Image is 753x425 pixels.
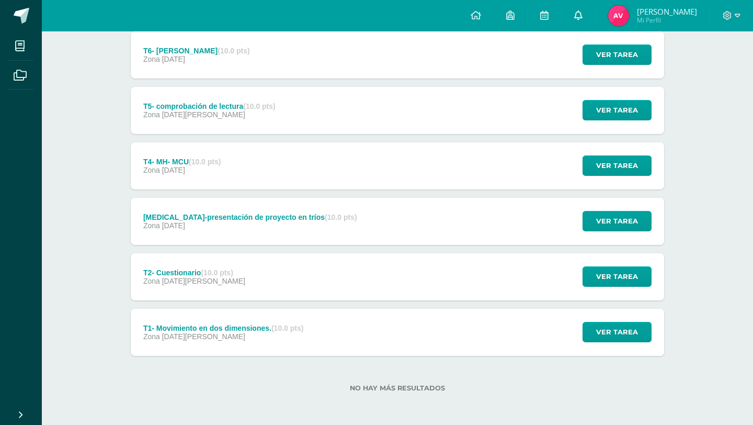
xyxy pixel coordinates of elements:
button: Ver tarea [583,100,652,120]
div: [MEDICAL_DATA]-presentación de proyecto en tríos [143,213,357,221]
img: 1512d3cdee8466f26b5a1e2becacf24c.png [608,5,629,26]
span: [DATE][PERSON_NAME] [162,332,245,341]
span: [DATE][PERSON_NAME] [162,110,245,119]
span: Ver tarea [596,100,638,120]
span: Zona [143,277,160,285]
span: Ver tarea [596,156,638,175]
span: [DATE][PERSON_NAME] [162,277,245,285]
span: Ver tarea [596,211,638,231]
button: Ver tarea [583,322,652,342]
button: Ver tarea [583,155,652,176]
strong: (10.0 pts) [325,213,357,221]
label: No hay más resultados [131,384,664,392]
span: [DATE] [162,166,185,174]
span: [DATE] [162,221,185,230]
span: Zona [143,166,160,174]
span: Ver tarea [596,267,638,286]
span: Zona [143,110,160,119]
div: T5- comprobación de lectura [143,102,276,110]
button: Ver tarea [583,266,652,287]
span: [PERSON_NAME] [637,6,697,17]
strong: (10.0 pts) [189,158,221,166]
strong: (10.0 pts) [271,324,303,332]
div: T4- MH- MCU [143,158,221,166]
div: T6- [PERSON_NAME] [143,47,250,55]
span: Zona [143,221,160,230]
span: Zona [143,332,160,341]
span: Zona [143,55,160,63]
span: [DATE] [162,55,185,63]
strong: (10.0 pts) [201,269,233,277]
div: T1- Movimiento en dos dimensiones. [143,324,304,332]
span: Ver tarea [596,322,638,342]
button: Ver tarea [583,44,652,65]
strong: (10.0 pts) [243,102,275,110]
button: Ver tarea [583,211,652,231]
span: Mi Perfil [637,16,697,25]
span: Ver tarea [596,45,638,64]
strong: (10.0 pts) [218,47,249,55]
div: T2- Cuestionario [143,269,245,277]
